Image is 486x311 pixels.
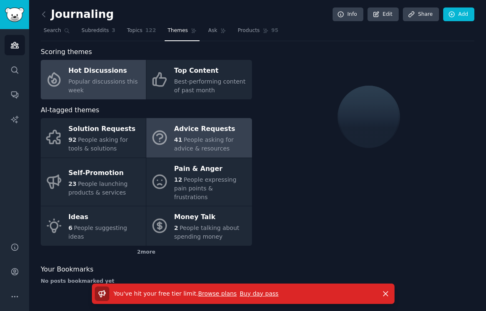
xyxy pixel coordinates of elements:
[333,7,363,22] a: Info
[113,290,198,297] span: You've hit your free tier limit .
[146,206,252,246] a: Money Talk2People talking about spending money
[146,60,252,99] a: Top ContentBest-performing content of past month
[239,290,278,297] a: Buy day pass
[146,158,252,206] a: Pain & Anger12People expressing pain points & frustrations
[165,24,200,41] a: Themes
[174,225,239,240] span: People talking about spending money
[198,290,237,297] a: Browse plans
[41,278,252,285] div: No posts bookmarked yet
[5,7,24,22] img: GummySearch logo
[174,136,182,143] span: 41
[69,225,73,231] span: 6
[271,27,279,35] span: 95
[146,118,252,158] a: Advice Requests41People asking for advice & resources
[41,60,146,99] a: Hot DiscussionsPopular discussions this week
[174,162,247,175] div: Pain & Anger
[69,123,142,136] div: Solution Requests
[69,167,142,180] div: Self-Promotion
[174,225,178,231] span: 2
[69,136,128,152] span: People asking for tools & solutions
[69,136,76,143] span: 92
[235,24,281,41] a: Products95
[69,225,127,240] span: People suggesting ideas
[41,246,252,259] div: 2 more
[69,78,138,94] span: Popular discussions this week
[208,27,217,35] span: Ask
[41,158,146,206] a: Self-Promotion23People launching products & services
[368,7,399,22] a: Edit
[168,27,188,35] span: Themes
[174,78,246,94] span: Best-performing content of past month
[81,27,109,35] span: Subreddits
[238,27,260,35] span: Products
[41,47,92,57] span: Scoring themes
[127,27,142,35] span: Topics
[174,64,247,78] div: Top Content
[41,118,146,158] a: Solution Requests92People asking for tools & solutions
[44,27,61,35] span: Search
[69,180,76,187] span: 23
[69,64,142,78] div: Hot Discussions
[205,24,229,41] a: Ask
[174,211,247,224] div: Money Talk
[112,27,116,35] span: 3
[41,206,146,246] a: Ideas6People suggesting ideas
[41,264,94,275] span: Your Bookmarks
[174,176,182,183] span: 12
[443,7,474,22] a: Add
[174,136,234,152] span: People asking for advice & resources
[174,123,247,136] div: Advice Requests
[79,24,118,41] a: Subreddits3
[69,180,128,196] span: People launching products & services
[174,176,237,200] span: People expressing pain points & frustrations
[69,211,142,224] div: Ideas
[41,8,114,21] h2: Journaling
[403,7,439,22] a: Share
[124,24,159,41] a: Topics122
[41,24,73,41] a: Search
[146,27,156,35] span: 122
[41,105,99,116] span: AI-tagged themes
